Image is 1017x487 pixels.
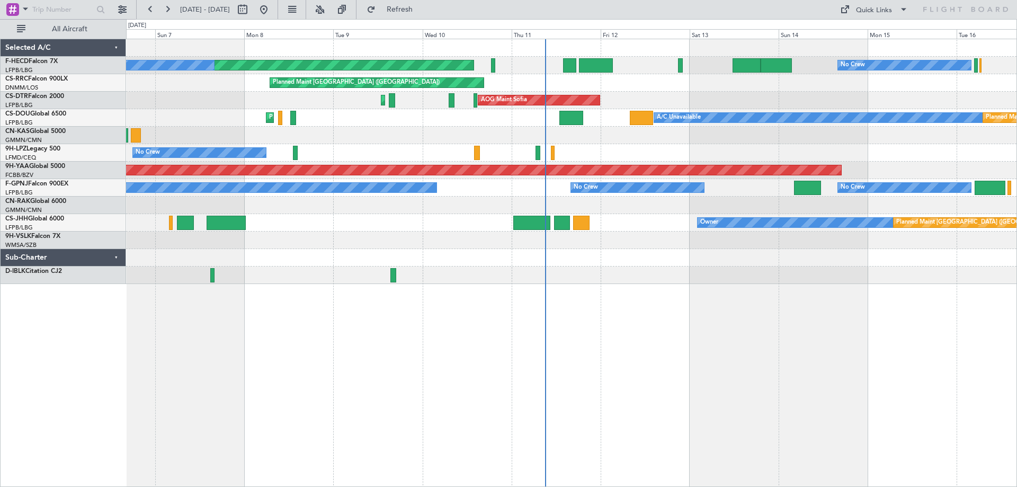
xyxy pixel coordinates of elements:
[273,75,440,91] div: Planned Maint [GEOGRAPHIC_DATA] ([GEOGRAPHIC_DATA])
[5,268,25,275] span: D-IBLK
[384,92,507,108] div: Planned Maint Mugla ([GEOGRAPHIC_DATA])
[5,128,30,135] span: CN-KAS
[5,233,60,240] a: 9H-VSLKFalcon 7X
[512,29,601,39] div: Thu 11
[5,136,42,144] a: GMMN/CMN
[269,110,436,126] div: Planned Maint [GEOGRAPHIC_DATA] ([GEOGRAPHIC_DATA])
[5,163,65,170] a: 9H-YAAGlobal 5000
[5,224,33,232] a: LFPB/LBG
[5,181,28,187] span: F-GPNJ
[481,92,527,108] div: AOG Maint Sofia
[5,216,28,222] span: CS-JHH
[5,233,31,240] span: 9H-VSLK
[5,171,33,179] a: FCBB/BZV
[5,76,68,82] a: CS-RRCFalcon 900LX
[868,29,957,39] div: Mon 15
[128,21,146,30] div: [DATE]
[180,5,230,14] span: [DATE] - [DATE]
[5,198,66,205] a: CN-RAKGlobal 6000
[5,93,28,100] span: CS-DTR
[5,146,26,152] span: 9H-LPZ
[5,58,29,65] span: F-HECD
[601,29,690,39] div: Fri 12
[657,110,701,126] div: A/C Unavailable
[5,216,64,222] a: CS-JHHGlobal 6000
[5,163,29,170] span: 9H-YAA
[32,2,93,17] input: Trip Number
[5,206,42,214] a: GMMN/CMN
[362,1,425,18] button: Refresh
[5,189,33,197] a: LFPB/LBG
[423,29,512,39] div: Wed 10
[5,146,60,152] a: 9H-LPZLegacy 500
[378,6,422,13] span: Refresh
[700,215,718,231] div: Owner
[5,128,66,135] a: CN-KASGlobal 5000
[5,181,68,187] a: F-GPNJFalcon 900EX
[5,76,28,82] span: CS-RRC
[5,84,38,92] a: DNMM/LOS
[5,241,37,249] a: WMSA/SZB
[5,154,36,162] a: LFMD/CEQ
[155,29,244,39] div: Sun 7
[136,145,160,161] div: No Crew
[835,1,913,18] button: Quick Links
[333,29,422,39] div: Tue 9
[5,111,66,117] a: CS-DOUGlobal 6500
[841,180,865,196] div: No Crew
[5,66,33,74] a: LFPB/LBG
[244,29,333,39] div: Mon 8
[28,25,112,33] span: All Aircraft
[5,268,62,275] a: D-IBLKCitation CJ2
[690,29,779,39] div: Sat 13
[5,58,58,65] a: F-HECDFalcon 7X
[5,93,64,100] a: CS-DTRFalcon 2000
[5,111,30,117] span: CS-DOU
[5,101,33,109] a: LFPB/LBG
[5,198,30,205] span: CN-RAK
[574,180,598,196] div: No Crew
[5,119,33,127] a: LFPB/LBG
[856,5,892,16] div: Quick Links
[12,21,115,38] button: All Aircraft
[779,29,868,39] div: Sun 14
[841,57,865,73] div: No Crew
